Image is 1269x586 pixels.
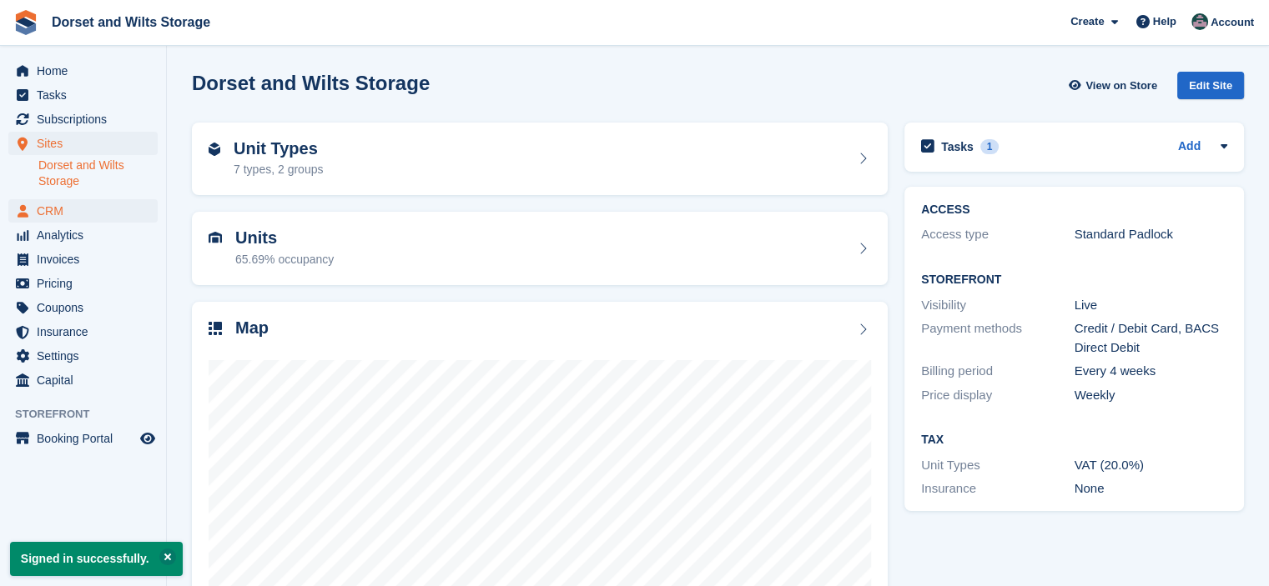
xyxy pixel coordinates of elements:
[921,456,1075,475] div: Unit Types
[921,319,1075,357] div: Payment methods
[37,59,137,83] span: Home
[8,248,158,271] a: menu
[209,322,222,335] img: map-icn-33ee37083ee616e46c38cad1a60f524a97daa1e2b2c8c0bc3eb3415660979fc1.svg
[8,427,158,450] a: menu
[234,139,323,158] h2: Unit Types
[1085,78,1157,94] span: View on Store
[1177,72,1244,106] a: Edit Site
[8,132,158,155] a: menu
[1075,296,1228,315] div: Live
[8,83,158,107] a: menu
[13,10,38,35] img: stora-icon-8386f47178a22dfd0bd8f6a31ec36ba5ce8667c1dd55bd0f319d3a0aa187defe.svg
[1075,479,1228,498] div: None
[921,296,1075,315] div: Visibility
[235,228,334,248] h2: Units
[1191,13,1208,30] img: Steph Chick
[37,132,137,155] span: Sites
[37,223,137,247] span: Analytics
[921,433,1227,447] h2: Tax
[209,143,220,156] img: unit-type-icn-2b2737a686de81e16bb02015468b77c625bbabd49415b5ef34ead5e3b44a266d.svg
[1178,138,1201,157] a: Add
[37,108,137,131] span: Subscriptions
[921,386,1075,405] div: Price display
[37,199,137,223] span: CRM
[37,248,137,271] span: Invoices
[1211,14,1254,31] span: Account
[1075,362,1228,381] div: Every 4 weeks
[1075,456,1228,475] div: VAT (20.0%)
[8,108,158,131] a: menu
[921,273,1227,287] h2: Storefront
[15,406,166,423] span: Storefront
[8,296,158,319] a: menu
[234,161,323,178] div: 7 types, 2 groups
[235,318,269,338] h2: Map
[37,427,137,450] span: Booking Portal
[10,542,183,576] p: Signed in successfully.
[45,8,217,36] a: Dorset and Wilts Storage
[192,72,430,94] h2: Dorset and Wilts Storage
[138,428,158,448] a: Preview store
[1177,72,1244,99] div: Edit Site
[1075,319,1228,357] div: Credit / Debit Card, BACS Direct Debit
[37,344,137,368] span: Settings
[192,212,888,285] a: Units 65.69% occupancy
[37,320,137,343] span: Insurance
[1153,13,1176,30] span: Help
[921,362,1075,381] div: Billing period
[37,272,137,295] span: Pricing
[1075,386,1228,405] div: Weekly
[8,59,158,83] a: menu
[8,223,158,247] a: menu
[8,199,158,223] a: menu
[980,139,1000,154] div: 1
[941,139,974,154] h2: Tasks
[209,232,222,243] img: unit-icn-7be61d7bf1b0ce9d3e12c5938cc71ed9869f7b940bace4675aadf7bd6d80202e.svg
[8,368,158,392] a: menu
[38,158,158,189] a: Dorset and Wilts Storage
[37,83,137,107] span: Tasks
[921,225,1075,244] div: Access type
[8,320,158,343] a: menu
[8,272,158,295] a: menu
[1066,72,1164,99] a: View on Store
[37,296,137,319] span: Coupons
[921,203,1227,217] h2: ACCESS
[235,251,334,268] div: 65.69% occupancy
[1070,13,1104,30] span: Create
[921,479,1075,498] div: Insurance
[8,344,158,368] a: menu
[1075,225,1228,244] div: Standard Padlock
[192,123,888,196] a: Unit Types 7 types, 2 groups
[37,368,137,392] span: Capital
